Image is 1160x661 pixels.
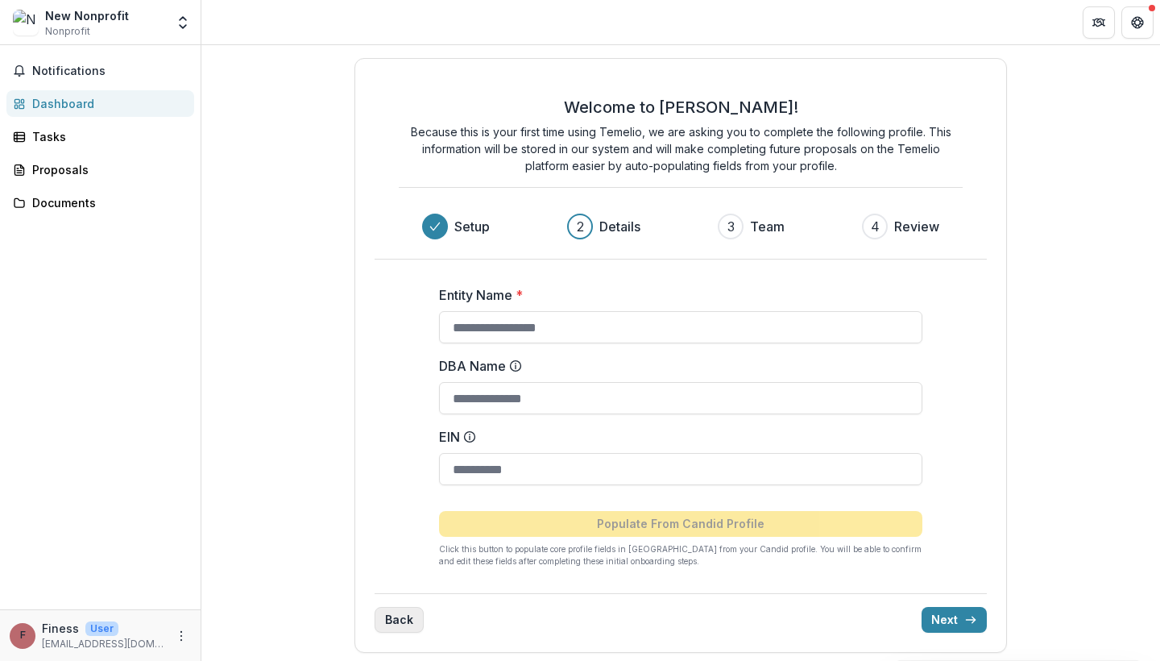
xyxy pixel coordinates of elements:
[32,64,188,78] span: Notifications
[45,24,90,39] span: Nonprofit
[375,607,424,633] button: Back
[577,217,584,236] div: 2
[564,98,798,117] h2: Welcome to [PERSON_NAME]!
[32,95,181,112] div: Dashboard
[439,427,913,447] label: EIN
[439,543,922,567] p: Click this button to populate core profile fields in [GEOGRAPHIC_DATA] from your Candid profile. ...
[454,217,490,236] h3: Setup
[6,156,194,183] a: Proposals
[922,607,987,633] button: Next
[871,217,880,236] div: 4
[439,356,913,376] label: DBA Name
[727,217,735,236] div: 3
[20,630,26,641] div: Finess
[894,217,939,236] h3: Review
[399,123,963,174] p: Because this is your first time using Temelio, we are asking you to complete the following profil...
[6,123,194,150] a: Tasks
[1083,6,1115,39] button: Partners
[6,189,194,216] a: Documents
[422,214,939,239] div: Progress
[6,90,194,117] a: Dashboard
[13,10,39,35] img: New Nonprofit
[32,161,181,178] div: Proposals
[32,128,181,145] div: Tasks
[172,6,194,39] button: Open entity switcher
[32,194,181,211] div: Documents
[85,622,118,636] p: User
[172,626,191,646] button: More
[1121,6,1154,39] button: Get Help
[439,285,913,305] label: Entity Name
[42,637,165,651] p: [EMAIL_ADDRESS][DOMAIN_NAME]
[6,58,194,84] button: Notifications
[439,511,922,537] button: Populate From Candid Profile
[750,217,785,236] h3: Team
[599,217,640,236] h3: Details
[42,620,79,637] p: Finess
[45,7,129,24] div: New Nonprofit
